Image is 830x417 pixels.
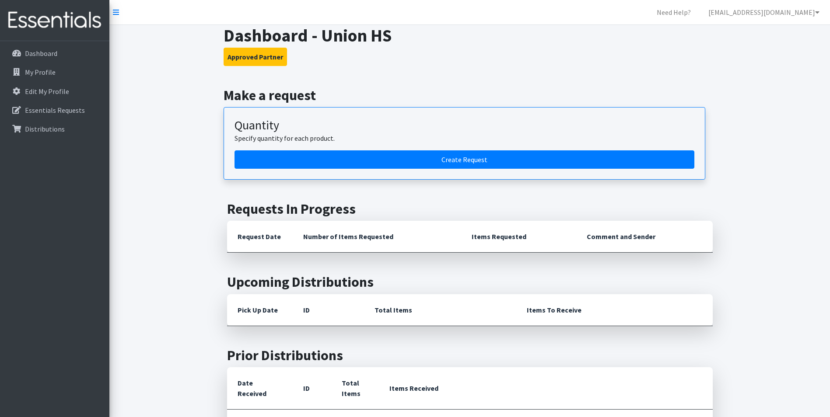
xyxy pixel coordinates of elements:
[227,201,713,217] h2: Requests In Progress
[235,118,694,133] h3: Quantity
[293,294,364,326] th: ID
[227,221,293,253] th: Request Date
[25,125,65,133] p: Distributions
[701,3,826,21] a: [EMAIL_ADDRESS][DOMAIN_NAME]
[235,133,694,143] p: Specify quantity for each product.
[227,367,293,410] th: Date Received
[25,87,69,96] p: Edit My Profile
[461,221,576,253] th: Items Requested
[235,150,694,169] a: Create a request by quantity
[576,221,712,253] th: Comment and Sender
[331,367,379,410] th: Total Items
[4,63,106,81] a: My Profile
[516,294,713,326] th: Items To Receive
[4,101,106,119] a: Essentials Requests
[25,49,57,58] p: Dashboard
[364,294,516,326] th: Total Items
[379,367,712,410] th: Items Received
[4,45,106,62] a: Dashboard
[25,106,85,115] p: Essentials Requests
[227,294,293,326] th: Pick Up Date
[224,87,716,104] h2: Make a request
[293,221,462,253] th: Number of Items Requested
[4,120,106,138] a: Distributions
[4,83,106,100] a: Edit My Profile
[650,3,698,21] a: Need Help?
[224,25,716,46] h1: Dashboard - Union HS
[4,6,106,35] img: HumanEssentials
[224,48,287,66] button: Approved Partner
[227,347,713,364] h2: Prior Distributions
[25,68,56,76] p: My Profile
[293,367,331,410] th: ID
[227,274,713,290] h2: Upcoming Distributions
